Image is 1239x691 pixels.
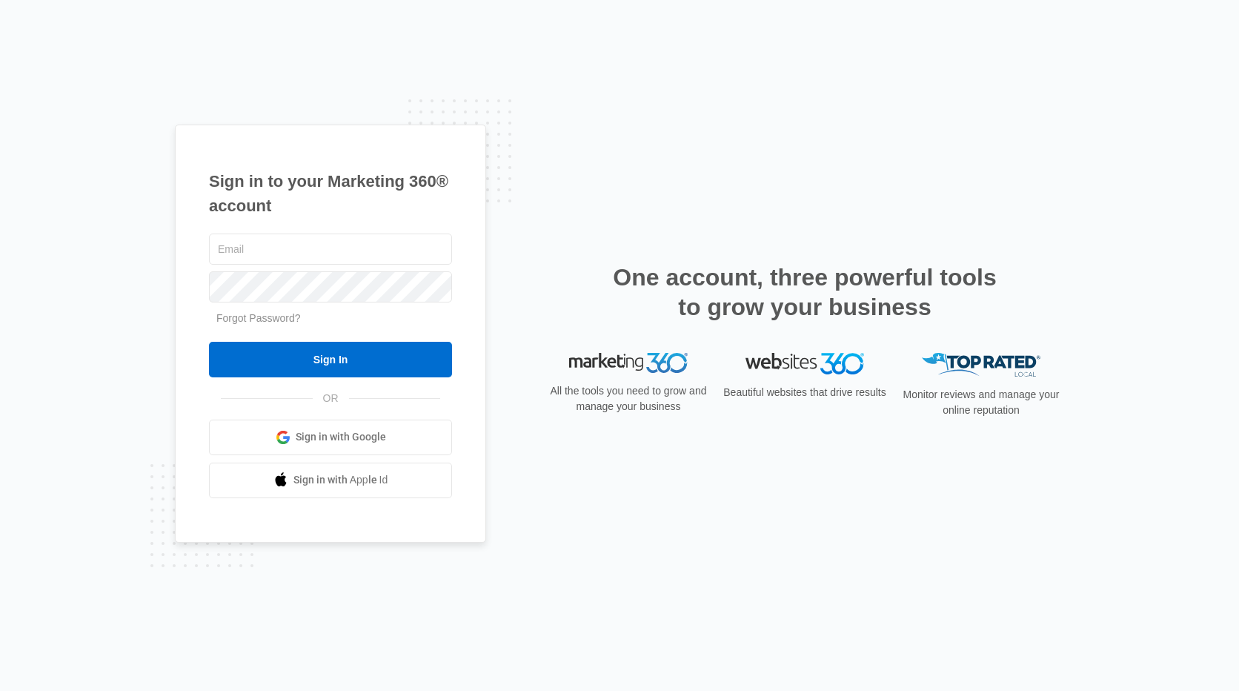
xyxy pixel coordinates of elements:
[545,383,711,414] p: All the tools you need to grow and manage your business
[216,312,301,324] a: Forgot Password?
[296,429,386,445] span: Sign in with Google
[313,391,349,406] span: OR
[608,262,1001,322] h2: One account, three powerful tools to grow your business
[293,472,388,488] span: Sign in with Apple Id
[922,353,1040,377] img: Top Rated Local
[209,420,452,455] a: Sign in with Google
[745,353,864,374] img: Websites 360
[722,385,888,400] p: Beautiful websites that drive results
[209,169,452,218] h1: Sign in to your Marketing 360® account
[209,234,452,265] input: Email
[209,342,452,377] input: Sign In
[209,463,452,498] a: Sign in with Apple Id
[569,353,688,374] img: Marketing 360
[898,387,1064,418] p: Monitor reviews and manage your online reputation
